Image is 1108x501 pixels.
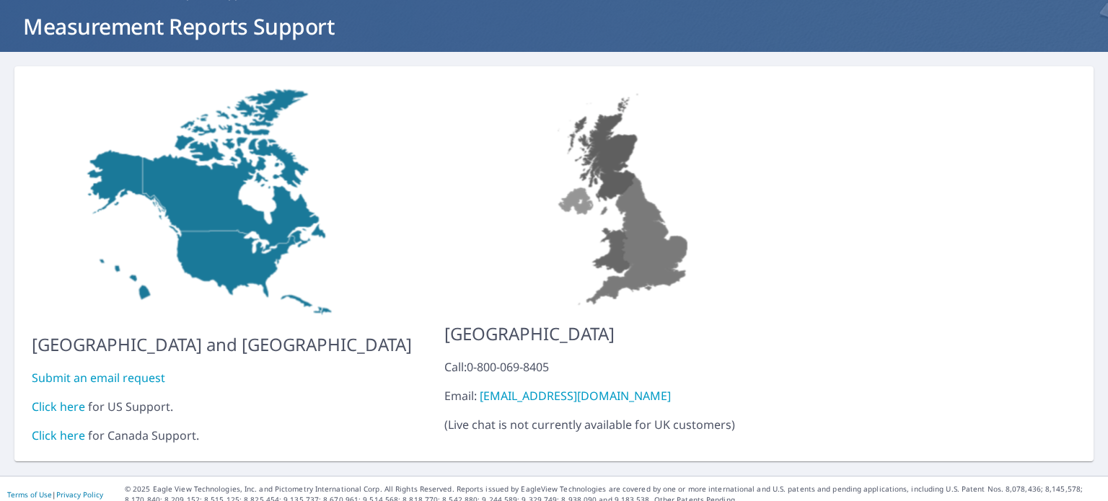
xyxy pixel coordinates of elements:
a: Click here [32,399,85,414]
a: Terms of Use [7,489,52,500]
div: Email: [444,387,807,404]
a: Click here [32,427,85,443]
div: for Canada Support. [32,427,412,444]
img: US-MAP [444,84,807,309]
a: Submit an email request [32,370,165,386]
p: [GEOGRAPHIC_DATA] and [GEOGRAPHIC_DATA] [32,332,412,358]
a: [EMAIL_ADDRESS][DOMAIN_NAME] [480,388,671,404]
div: for US Support. [32,398,412,415]
div: Call: 0-800-069-8405 [444,358,807,376]
p: ( Live chat is not currently available for UK customers ) [444,358,807,433]
p: [GEOGRAPHIC_DATA] [444,321,807,347]
p: | [7,490,103,499]
a: Privacy Policy [56,489,103,500]
h1: Measurement Reports Support [17,12,1091,41]
img: US-MAP [32,84,412,320]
